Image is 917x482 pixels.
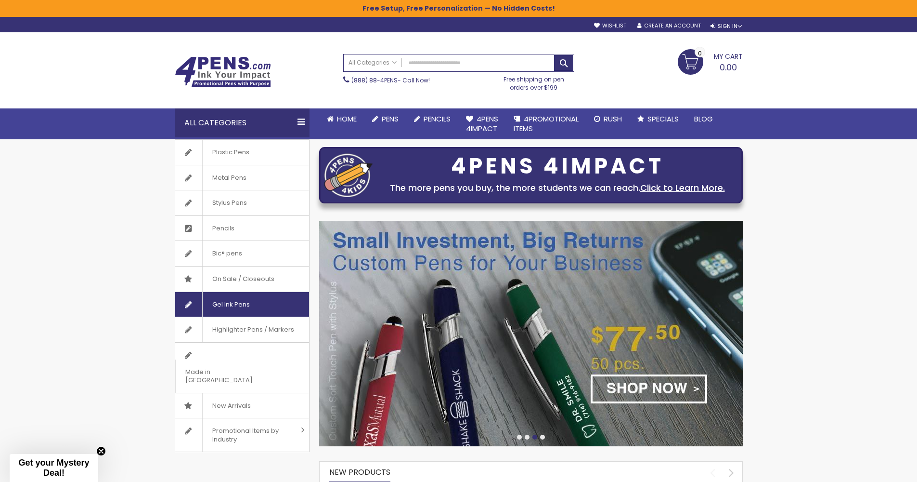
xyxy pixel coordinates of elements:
span: On Sale / Closeouts [202,267,284,292]
a: Home [319,108,364,130]
span: Pens [382,114,399,124]
a: Made in [GEOGRAPHIC_DATA] [175,343,309,393]
img: four_pen_logo.png [324,153,373,197]
a: Plastic Pens [175,140,309,165]
span: Rush [604,114,622,124]
span: 0 [698,49,702,58]
a: (888) 88-4PENS [351,76,398,84]
a: Pens [364,108,406,130]
span: Made in [GEOGRAPHIC_DATA] [175,360,285,393]
a: Specials [630,108,686,130]
span: Metal Pens [202,165,256,190]
a: On Sale / Closeouts [175,267,309,292]
a: Pencils [406,108,458,130]
a: Blog [686,108,721,130]
a: 0.00 0 [678,49,743,73]
img: 4Pens Custom Pens and Promotional Products [175,56,271,87]
a: New Arrivals [175,393,309,418]
span: Specials [647,114,679,124]
span: Highlighter Pens / Markers [202,317,304,342]
span: New Arrivals [202,393,260,418]
div: 4PENS 4IMPACT [377,156,737,176]
span: Bic® pens [202,241,252,266]
span: Get your Mystery Deal! [18,458,89,478]
a: Create an Account [637,22,701,29]
a: Gel Ink Pens [175,292,309,317]
img: /custom-soft-touch-pen-metal-barrel.html [319,221,743,446]
span: New Products [329,467,390,478]
span: Gel Ink Pens [202,292,259,317]
div: All Categories [175,108,310,137]
a: Stylus Pens [175,190,309,215]
a: Rush [586,108,630,130]
span: Stylus Pens [202,190,257,215]
span: Plastic Pens [202,140,259,165]
a: Bic® pens [175,241,309,266]
a: Click to Learn More. [640,182,725,194]
span: Blog [694,114,713,124]
div: Sign In [710,23,742,30]
span: All Categories [349,59,397,67]
button: Close teaser [96,446,106,456]
a: Pencils [175,216,309,241]
span: Pencils [202,216,244,241]
a: All Categories [344,54,401,70]
a: 4Pens4impact [458,108,506,140]
div: Free shipping on pen orders over $199 [493,72,574,91]
a: Wishlist [594,22,626,29]
span: Pencils [424,114,451,124]
a: Metal Pens [175,165,309,190]
span: 4Pens 4impact [466,114,498,134]
span: 0.00 [720,61,737,73]
a: Highlighter Pens / Markers [175,317,309,342]
div: The more pens you buy, the more students we can reach. [377,181,737,195]
a: Promotional Items by Industry [175,418,309,452]
div: Get your Mystery Deal!Close teaser [10,454,98,482]
span: 4PROMOTIONAL ITEMS [514,114,579,134]
a: 4PROMOTIONALITEMS [506,108,586,140]
span: Promotional Items by Industry [202,418,297,452]
span: Home [337,114,357,124]
span: - Call Now! [351,76,430,84]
